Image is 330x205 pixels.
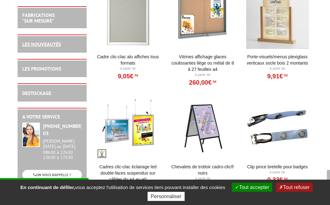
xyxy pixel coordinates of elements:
h2: A votre service [22,114,82,120]
a: ON VOUS RAPPELLE ? [22,170,82,180]
a: DESTOCKAGE [22,90,51,96]
a: Cadre Clic-Clac Alu affiches tous formats [96,54,160,66]
div: [PERSON_NAME][DATE] au [DATE] [43,139,82,149]
a: Vitrines affichage glaces coulissantes liège ou métal de 8 à 27 feuilles A4 [171,54,235,72]
a: Cadres clic-clac éclairage LED double-faces suspendus sur câbles du A4 au A0 [96,164,160,182]
sup: HT [283,73,288,77]
a: 260,00€HT [189,81,216,84]
a: FABRICATIONS"Sur Mesure" [22,12,55,24]
span: vous acceptez l'utilisation de services tiers pouvant installer des cookies [17,185,228,190]
img: widget-service.jpg [22,123,40,147]
button: Personnaliser (fenêtre modale) [148,192,185,201]
a: 9,91€HT [267,74,288,78]
strong: [PHONE_NUMBER] 03 [43,123,83,136]
p: À partir de [246,170,309,175]
a: 9,05€HT [118,74,138,78]
sup: HT [212,79,216,84]
button: Tout refuser [276,183,313,192]
p: À partir de [171,72,235,77]
a: LES PROMOTIONS [22,66,61,72]
a: 0,33€HT [267,178,288,181]
sup: HT [133,73,138,77]
a: LES NOUVEAUTÉS [22,41,61,47]
p: À partir de [171,176,235,181]
sup: HT [283,176,288,181]
button: Tout accepter [232,183,272,192]
strong: En continuant de défiler, [20,185,75,190]
a: Clip Pince bretelle pour badges [246,164,309,170]
div: 08h30 à 12h30 13h30 à 17h30 [43,139,82,160]
a: Porte-Visuels/Menus Plexiglass Verticaux Socle Bois 2 Montants [246,54,309,66]
p: À partir de [96,66,160,71]
p: À partir de [246,66,309,71]
a: Chevalets de trottoir Cadro-Clic® Noirs [171,164,235,176]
